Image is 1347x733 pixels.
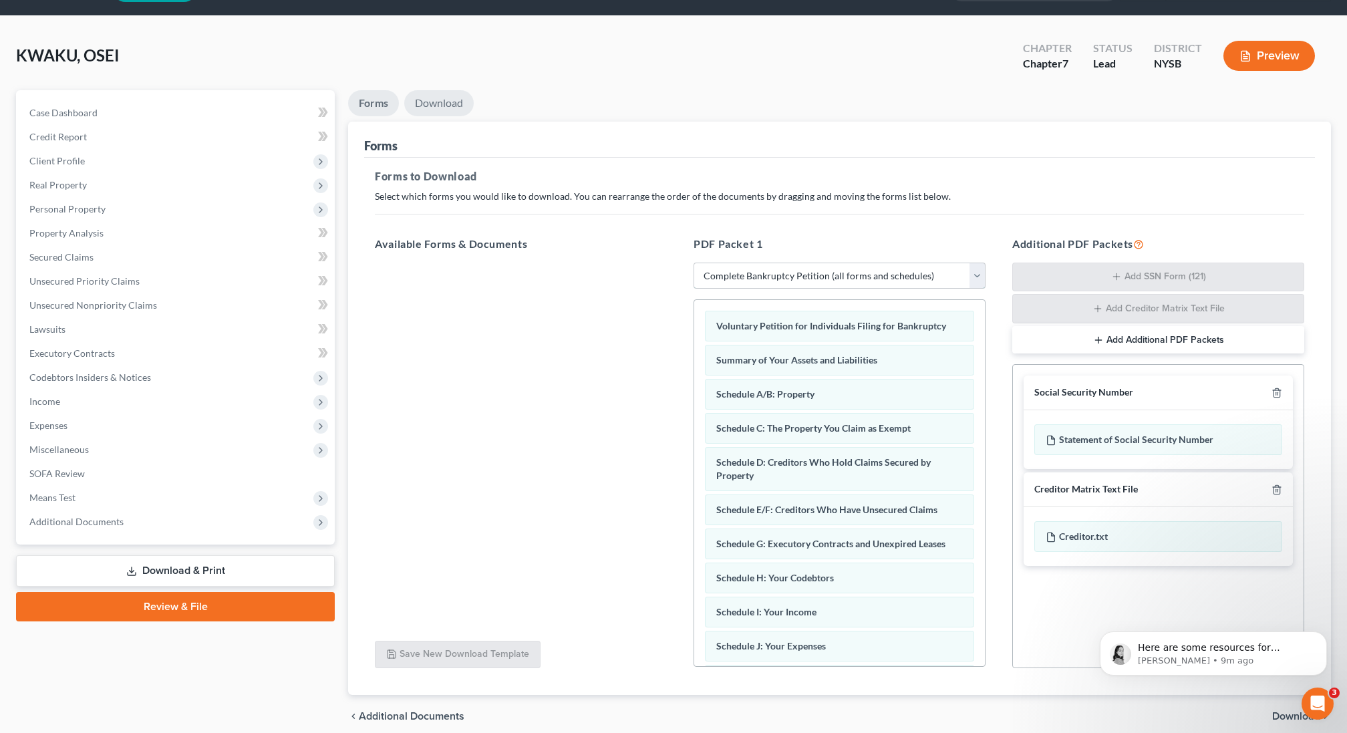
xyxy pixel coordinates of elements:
[375,641,541,669] button: Save New Download Template
[375,190,1304,203] p: Select which forms you would like to download. You can rearrange the order of the documents by dr...
[58,39,222,103] span: Here are some resources for downloading your forms. Once you have downloaded your forms you can s...
[16,555,335,587] a: Download & Print
[716,422,911,434] span: Schedule C: The Property You Claim as Exempt
[348,711,359,722] i: chevron_left
[29,299,157,311] span: Unsecured Nonpriority Claims
[19,101,335,125] a: Case Dashboard
[29,107,98,118] span: Case Dashboard
[364,138,398,154] div: Forms
[29,179,87,190] span: Real Property
[716,456,931,481] span: Schedule D: Creditors Who Hold Claims Secured by Property
[19,125,335,149] a: Credit Report
[29,251,94,263] span: Secured Claims
[29,275,140,287] span: Unsecured Priority Claims
[1012,326,1304,354] button: Add Additional PDF Packets
[716,504,937,515] span: Schedule E/F: Creditors Who Have Unsecured Claims
[1034,483,1138,496] div: Creditor Matrix Text File
[19,293,335,317] a: Unsecured Nonpriority Claims
[716,354,877,365] span: Summary of Your Assets and Liabilities
[29,131,87,142] span: Credit Report
[29,468,85,479] span: SOFA Review
[1093,41,1133,56] div: Status
[1223,41,1315,71] button: Preview
[1012,263,1304,292] button: Add SSN Form (121)
[375,168,1304,184] h5: Forms to Download
[1329,688,1340,698] span: 3
[1154,41,1202,56] div: District
[694,236,986,252] h5: PDF Packet 1
[716,606,816,617] span: Schedule I: Your Income
[716,572,834,583] span: Schedule H: Your Codebtors
[29,155,85,166] span: Client Profile
[716,640,826,651] span: Schedule J: Your Expenses
[348,90,399,116] a: Forms
[19,245,335,269] a: Secured Claims
[19,221,335,245] a: Property Analysis
[29,203,106,214] span: Personal Property
[29,372,151,383] span: Codebtors Insiders & Notices
[16,592,335,621] a: Review & File
[359,711,464,722] span: Additional Documents
[404,90,474,116] a: Download
[1023,41,1072,56] div: Chapter
[29,516,124,527] span: Additional Documents
[29,347,115,359] span: Executory Contracts
[1034,386,1133,399] div: Social Security Number
[19,269,335,293] a: Unsecured Priority Claims
[29,492,76,503] span: Means Test
[1272,711,1320,722] span: Download
[19,317,335,341] a: Lawsuits
[29,323,65,335] span: Lawsuits
[19,462,335,486] a: SOFA Review
[19,341,335,365] a: Executory Contracts
[29,444,89,455] span: Miscellaneous
[29,420,67,431] span: Expenses
[1093,56,1133,71] div: Lead
[29,227,104,239] span: Property Analysis
[716,538,945,549] span: Schedule G: Executory Contracts and Unexpired Leases
[29,396,60,407] span: Income
[1012,294,1304,323] button: Add Creditor Matrix Text File
[1302,688,1334,720] iframe: Intercom live chat
[1080,603,1347,697] iframe: Intercom notifications message
[348,711,464,722] a: chevron_left Additional Documents
[1012,236,1304,252] h5: Additional PDF Packets
[58,51,231,63] p: Message from Lindsey, sent 9m ago
[1034,521,1282,552] div: Creditor.txt
[1062,57,1068,69] span: 7
[716,388,814,400] span: Schedule A/B: Property
[1272,711,1331,722] button: Download chevron_right
[1023,56,1072,71] div: Chapter
[1034,424,1282,455] div: Statement of Social Security Number
[716,320,946,331] span: Voluntary Petition for Individuals Filing for Bankruptcy
[375,236,667,252] h5: Available Forms & Documents
[1154,56,1202,71] div: NYSB
[16,45,120,65] span: KWAKU, OSEI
